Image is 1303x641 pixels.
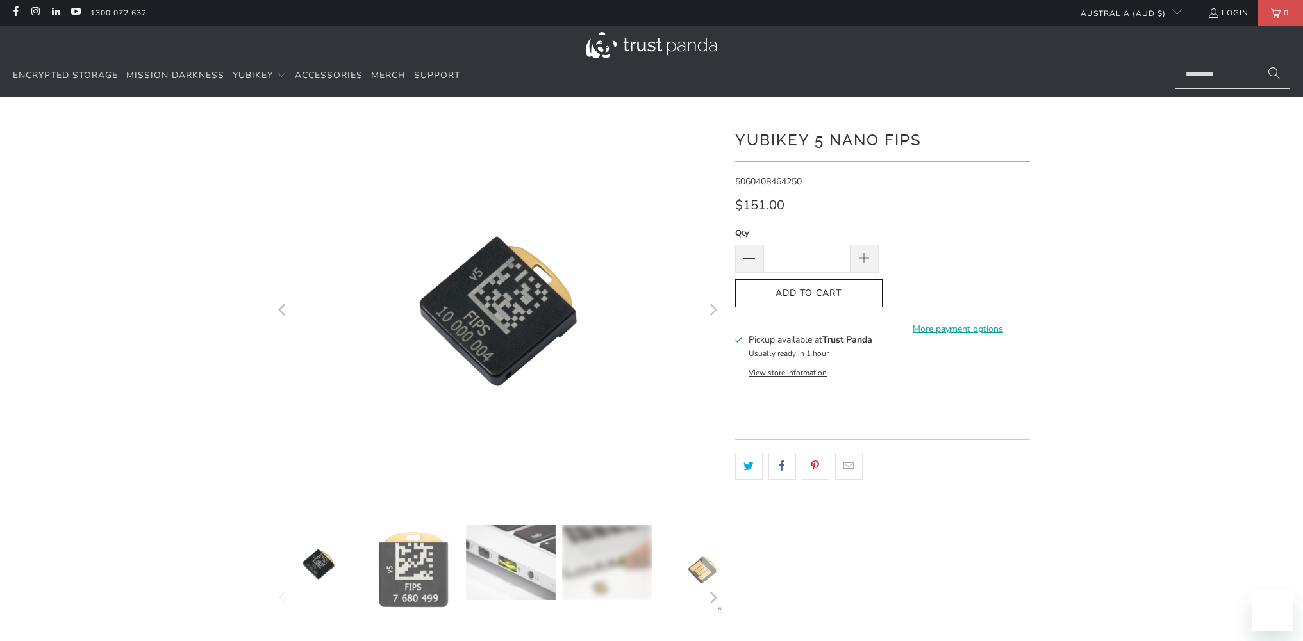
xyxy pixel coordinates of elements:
button: Next [702,117,723,506]
a: Encrypted Storage [13,61,118,91]
a: Trust Panda Australia on YouTube [70,8,81,18]
img: YubiKey 5 Nano FIPS - Trust Panda [466,525,556,600]
a: Support [414,61,460,91]
button: Add to Cart [735,279,883,308]
a: Trust Panda Australia on Instagram [29,8,40,18]
iframe: Button to launch messaging window [1252,590,1293,631]
a: Accessories [295,61,363,91]
span: $151.00 [735,197,784,214]
a: YubiKey 5 Nano FIPS - Trust Panda [274,117,722,506]
a: 1300 072 632 [90,6,147,20]
a: Share this on Pinterest [802,453,829,480]
h1: YubiKey 5 Nano FIPS [735,126,1030,152]
a: Merch [371,61,406,91]
button: Previous [273,117,294,506]
nav: Translation missing: en.navigation.header.main_nav [13,61,460,91]
span: Accessories [295,69,363,81]
img: YubiKey 5 Nano FIPS - Trust Panda [274,525,363,603]
small: Usually ready in 1 hour [749,348,829,359]
a: Trust Panda Australia on LinkedIn [50,8,61,18]
span: Support [414,69,460,81]
a: Trust Panda Australia on Facebook [10,8,21,18]
span: 5060408464250 [735,175,802,188]
span: Mission Darkness [126,69,224,81]
img: YubiKey 5 Nano FIPS - Trust Panda [658,525,747,615]
label: Qty [735,226,879,240]
h3: Pickup available at [749,333,872,346]
a: Email this to a friend [835,453,863,480]
button: Search [1258,61,1290,89]
span: YubiKey [233,69,273,81]
span: Encrypted Storage [13,69,118,81]
a: Mission Darkness [126,61,224,91]
b: Trust Panda [822,334,872,346]
a: Login [1208,6,1249,20]
span: Add to Cart [749,288,869,299]
input: Search... [1175,61,1290,89]
summary: YubiKey [233,61,286,91]
a: Share this on Twitter [735,453,763,480]
button: View store information [749,368,827,378]
img: YubiKey 5 Nano FIPS - Trust Panda [562,525,652,600]
span: Merch [371,69,406,81]
a: Share this on Facebook [768,453,796,480]
img: Trust Panda Australia [586,32,717,58]
a: More payment options [886,322,1030,336]
img: YubiKey 5 Nano FIPS - Trust Panda [370,525,460,615]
